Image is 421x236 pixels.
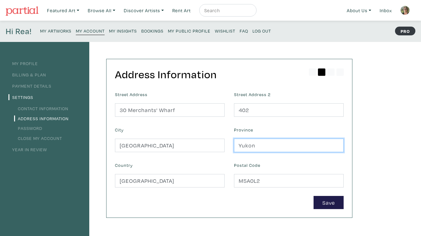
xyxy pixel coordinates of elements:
[314,196,344,209] button: Save
[141,28,164,34] small: Bookings
[168,26,210,35] a: My Public Profile
[234,162,260,169] label: Postal Code
[44,4,82,17] a: Featured Art
[6,26,32,36] h4: Hi Rea!
[8,83,51,89] a: Payment Details
[109,28,137,34] small: My Insights
[344,4,374,17] a: About Us
[115,91,148,98] label: Street Address
[377,4,395,17] a: Inbox
[109,26,137,35] a: My Insights
[141,26,164,35] a: Bookings
[169,4,194,17] a: Rent Art
[215,26,235,35] a: Wishlist
[14,115,69,121] a: Address Information
[76,26,105,35] a: My Account
[240,26,248,35] a: FAQ
[115,68,344,81] h2: Address Information
[204,7,251,14] input: Search
[14,135,62,141] a: Close My Account
[115,126,124,133] label: City
[8,72,46,78] a: Billing & Plan
[121,4,167,17] a: Discover Artists
[115,162,133,169] label: Country
[400,6,410,15] img: phpThumb.php
[40,28,71,34] small: My Artworks
[252,26,271,35] a: Log Out
[76,28,105,34] small: My Account
[234,91,271,98] label: Street Address 2
[168,28,210,34] small: My Public Profile
[8,60,38,66] a: My Profile
[395,27,415,35] strong: PRO
[14,125,42,131] a: Password
[240,28,248,34] small: FAQ
[14,105,68,111] a: Contact Information
[215,28,235,34] small: Wishlist
[85,4,118,17] a: Browse All
[8,146,47,152] a: Year in Review
[234,126,253,133] label: Province
[252,28,271,34] small: Log Out
[40,26,71,35] a: My Artworks
[8,94,33,100] a: Settings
